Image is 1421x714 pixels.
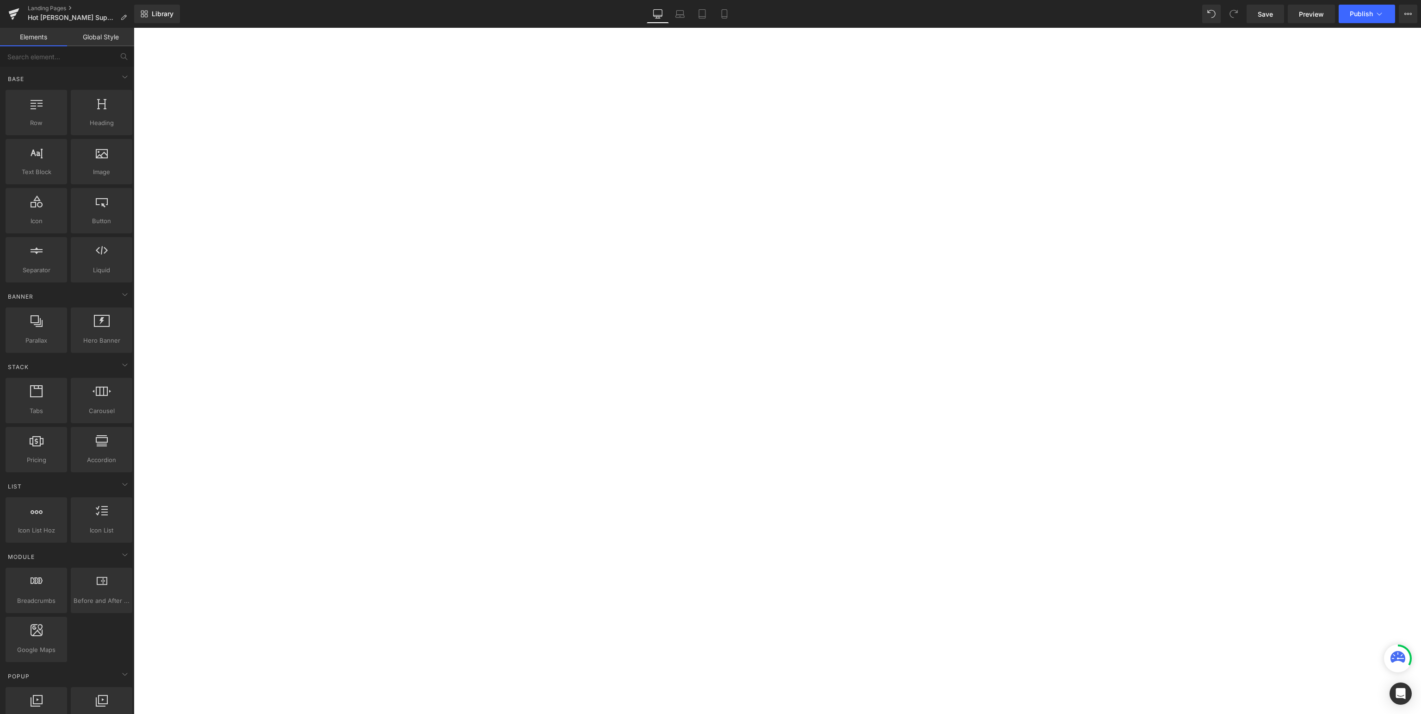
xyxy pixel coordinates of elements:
span: Hero Banner [74,336,130,345]
button: Undo [1202,5,1221,23]
span: Save [1258,9,1273,19]
span: Row [8,118,64,128]
span: Separator [8,265,64,275]
span: Banner [7,292,34,301]
a: Preview [1288,5,1335,23]
span: List [7,482,23,491]
div: Open Intercom Messenger [1390,683,1412,705]
span: Icon [8,216,64,226]
span: Accordion [74,455,130,465]
span: Parallax [8,336,64,345]
span: Text Block [8,167,64,177]
span: Pricing [8,455,64,465]
button: More [1399,5,1417,23]
span: Icon List [74,526,130,535]
span: Publish [1350,10,1373,18]
span: Image [74,167,130,177]
span: Icon List Hoz [8,526,64,535]
span: Module [7,552,36,561]
a: Laptop [669,5,691,23]
span: Before and After Images [74,596,130,606]
span: Popup [7,672,31,681]
span: Library [152,10,173,18]
a: Desktop [647,5,669,23]
span: Tabs [8,406,64,416]
a: Mobile [713,5,735,23]
span: Liquid [74,265,130,275]
a: New Library [134,5,180,23]
span: Stack [7,363,30,371]
a: Tablet [691,5,713,23]
span: Breadcrumbs [8,596,64,606]
button: Redo [1224,5,1243,23]
span: Hot [PERSON_NAME] Support - TDS [28,14,117,21]
span: Preview [1299,9,1324,19]
button: Publish [1339,5,1395,23]
span: Base [7,75,25,83]
span: Google Maps [8,645,64,655]
a: Landing Pages [28,5,134,12]
span: Button [74,216,130,226]
span: Heading [74,118,130,128]
a: Global Style [67,28,134,46]
span: Carousel [74,406,130,416]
